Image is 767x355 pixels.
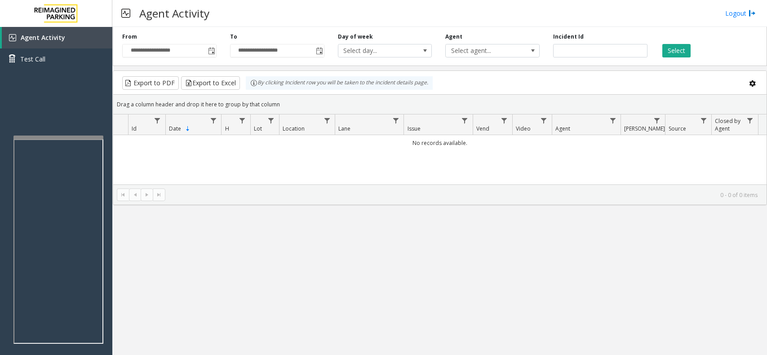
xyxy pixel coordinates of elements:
[121,2,130,24] img: pageIcon
[390,114,402,127] a: Lane Filter Menu
[749,9,756,18] img: logout
[446,44,520,57] span: Select agent...
[250,79,257,87] img: infoIcon.svg
[338,33,373,41] label: Day of week
[113,114,767,184] div: Data table
[538,114,550,127] a: Video Filter Menu
[283,125,305,132] span: Location
[476,125,489,132] span: Vend
[555,125,570,132] span: Agent
[122,33,137,41] label: From
[624,125,665,132] span: [PERSON_NAME]
[132,125,137,132] span: Id
[225,125,229,132] span: H
[21,33,65,42] span: Agent Activity
[265,114,277,127] a: Lot Filter Menu
[662,44,691,57] button: Select
[207,114,219,127] a: Date Filter Menu
[651,114,663,127] a: Parker Filter Menu
[607,114,619,127] a: Agent Filter Menu
[206,44,216,57] span: Toggle popup
[246,76,433,90] div: By clicking Incident row you will be taken to the incident details page.
[314,44,324,57] span: Toggle popup
[151,114,164,127] a: Id Filter Menu
[122,76,179,90] button: Export to PDF
[669,125,686,132] span: Source
[20,54,45,64] span: Test Call
[321,114,333,127] a: Location Filter Menu
[236,114,248,127] a: H Filter Menu
[553,33,584,41] label: Incident Id
[408,125,421,132] span: Issue
[516,125,531,132] span: Video
[171,191,758,199] kendo-pager-info: 0 - 0 of 0 items
[2,27,112,48] a: Agent Activity
[715,117,740,132] span: Closed by Agent
[113,135,767,151] td: No records available.
[697,114,709,127] a: Source Filter Menu
[230,33,237,41] label: To
[181,76,240,90] button: Export to Excel
[338,125,350,132] span: Lane
[445,33,462,41] label: Agent
[169,125,181,132] span: Date
[135,2,214,24] h3: Agent Activity
[725,9,756,18] a: Logout
[459,114,471,127] a: Issue Filter Menu
[744,114,756,127] a: Closed by Agent Filter Menu
[498,114,510,127] a: Vend Filter Menu
[113,96,767,112] div: Drag a column header and drop it here to group by that column
[338,44,413,57] span: Select day...
[184,125,191,132] span: Sortable
[9,34,16,41] img: 'icon'
[254,125,262,132] span: Lot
